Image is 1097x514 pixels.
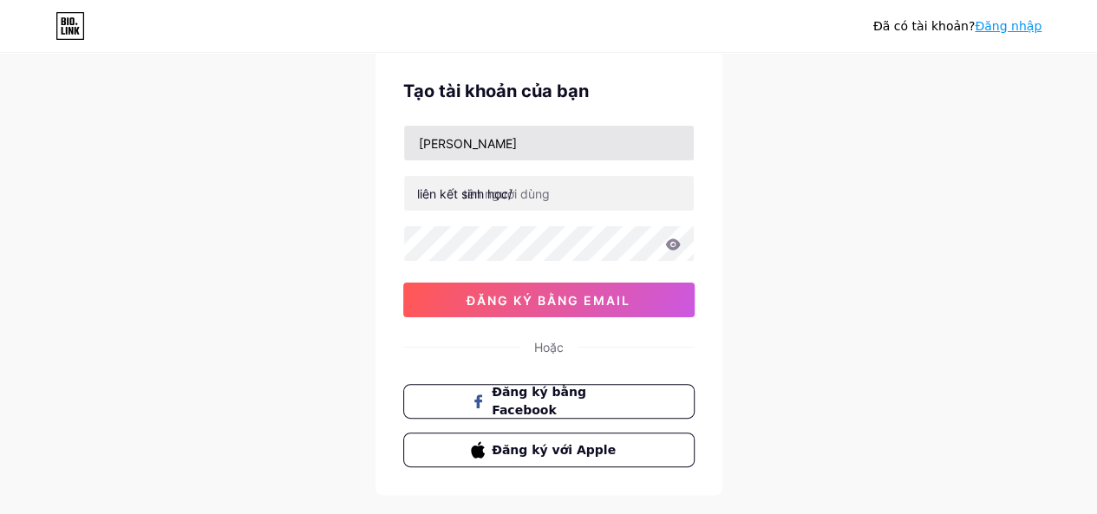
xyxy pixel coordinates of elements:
[403,384,695,419] button: Đăng ký bằng Facebook
[403,81,589,101] font: Tạo tài khoản của bạn
[534,340,564,355] font: Hoặc
[873,19,975,33] font: Đã có tài khoản?
[403,283,695,317] button: đăng ký bằng email
[404,176,694,211] input: tên người dùng
[404,126,694,160] input: E-mail
[492,385,586,417] font: Đăng ký bằng Facebook
[403,433,695,467] button: Đăng ký với Apple
[467,293,630,308] font: đăng ký bằng email
[417,186,513,201] font: liên kết sinh học/
[975,19,1041,33] a: Đăng nhập
[492,443,616,457] font: Đăng ký với Apple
